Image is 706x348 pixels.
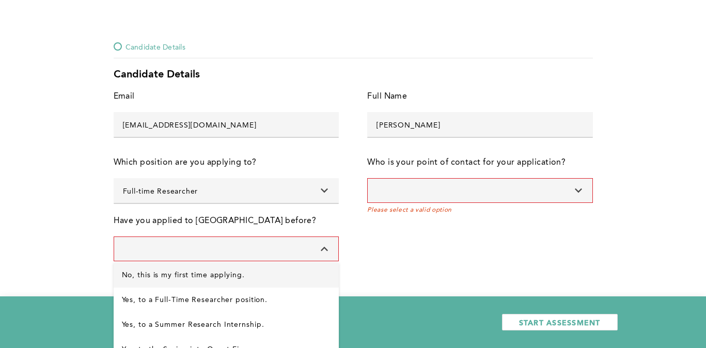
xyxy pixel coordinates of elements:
[367,89,407,104] div: Full Name
[114,69,593,81] div: Candidate Details
[114,214,317,228] div: Have you applied to [GEOGRAPHIC_DATA] before?
[502,314,618,330] button: START ASSESSMENT
[125,40,185,53] span: Candidate Details
[114,288,339,312] li: Yes, to a Full-Time Researcher position.
[114,312,339,337] li: Yes, to a Summer Research Internship.
[367,155,566,170] div: Who is your point of contact for your application?
[367,207,592,214] span: Please select a valid option
[114,155,257,170] div: Which position are you applying to?
[114,89,135,104] div: Email
[519,318,601,327] span: START ASSESSMENT
[114,263,339,288] li: No, this is my first time applying.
